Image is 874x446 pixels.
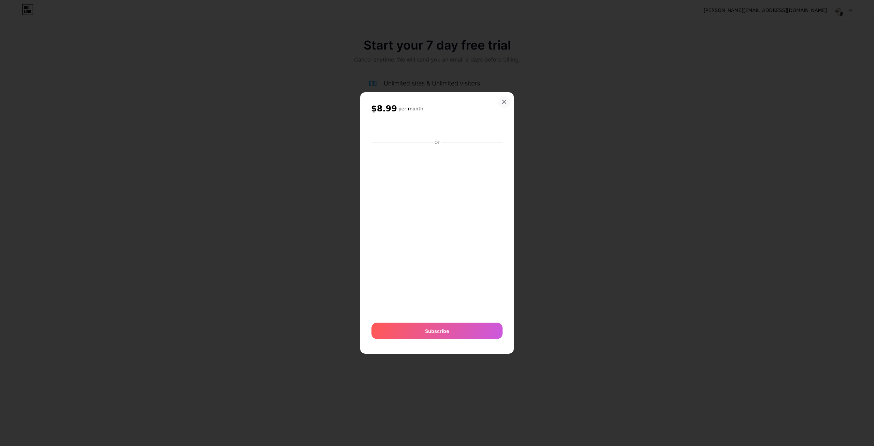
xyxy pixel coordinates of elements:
[370,146,504,316] iframe: Sikker betalingsindtastningsramme
[371,121,503,138] iframe: Sikker betalingsknapramme
[433,140,441,145] div: Or
[398,105,423,112] h6: per month
[425,327,449,335] span: Subscribe
[371,103,397,114] span: $8.99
